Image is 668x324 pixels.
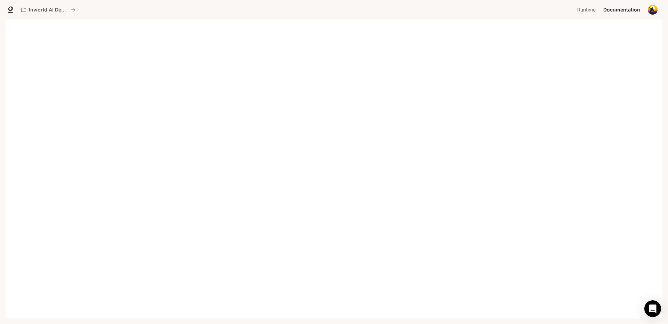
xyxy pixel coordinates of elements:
[648,5,658,15] img: User avatar
[601,3,643,17] a: Documentation
[603,6,640,14] span: Documentation
[18,3,79,17] button: All workspaces
[577,6,596,14] span: Runtime
[29,7,68,13] p: Inworld AI Demos
[574,3,600,17] a: Runtime
[646,3,660,17] button: User avatar
[6,19,662,324] iframe: Documentation
[644,300,661,317] div: Open Intercom Messenger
